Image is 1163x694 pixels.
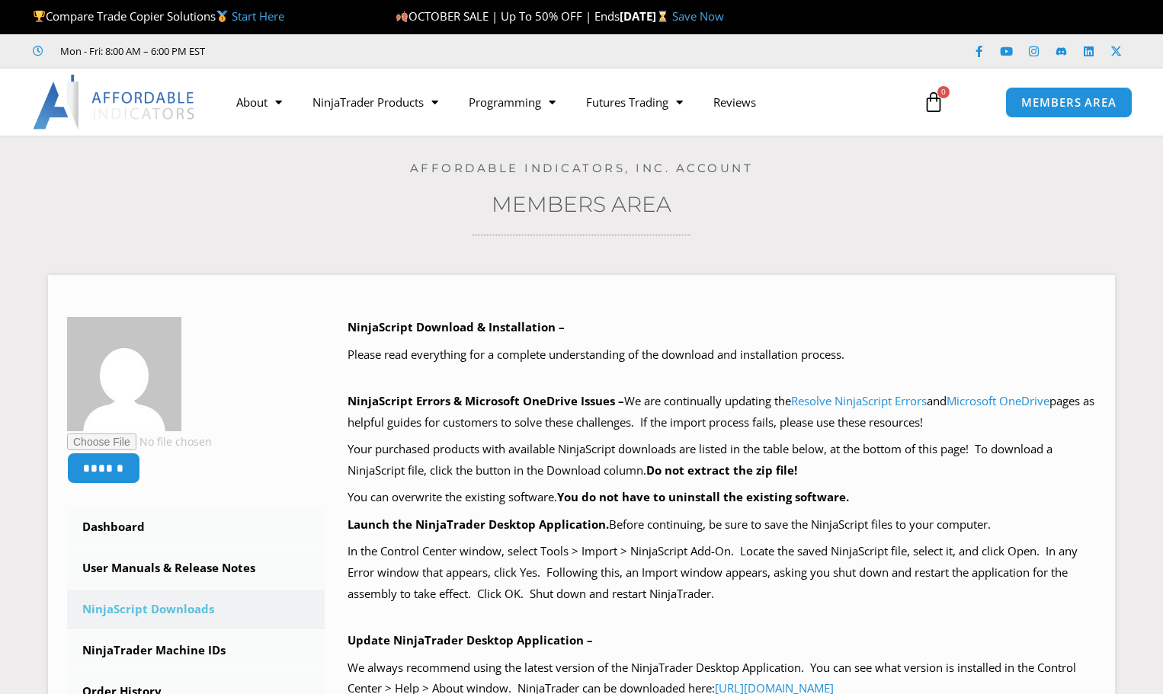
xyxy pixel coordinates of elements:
b: Update NinjaTrader Desktop Application – [348,632,593,648]
img: 🥇 [216,11,228,22]
nav: Menu [221,85,908,120]
a: Dashboard [67,507,325,547]
a: NinjaScript Downloads [67,590,325,629]
img: 🏆 [34,11,45,22]
a: Save Now [672,8,724,24]
a: NinjaTrader Products [297,85,453,120]
b: Do not extract the zip file! [646,462,797,478]
a: Microsoft OneDrive [947,393,1049,408]
b: NinjaScript Download & Installation – [348,319,565,334]
img: LogoAI | Affordable Indicators – NinjaTrader [33,75,197,130]
b: NinjaScript Errors & Microsoft OneDrive Issues – [348,393,624,408]
p: Your purchased products with available NinjaScript downloads are listed in the table below, at th... [348,439,1097,481]
a: Start Here [232,8,284,24]
a: Programming [453,85,571,120]
span: Mon - Fri: 8:00 AM – 6:00 PM EST [56,42,205,60]
span: Compare Trade Copier Solutions [33,8,284,24]
iframe: Customer reviews powered by Trustpilot [226,43,455,59]
a: MEMBERS AREA [1005,87,1133,118]
a: Affordable Indicators, Inc. Account [410,161,754,175]
p: In the Control Center window, select Tools > Import > NinjaScript Add-On. Locate the saved NinjaS... [348,541,1097,605]
span: OCTOBER SALE | Up To 50% OFF | Ends [396,8,620,24]
strong: [DATE] [620,8,672,24]
a: Members Area [492,191,671,217]
a: NinjaTrader Machine IDs [67,631,325,670]
a: User Manuals & Release Notes [67,548,325,588]
p: Please read everything for a complete understanding of the download and installation process. [348,344,1097,366]
b: You do not have to uninstall the existing software. [557,489,849,504]
p: You can overwrite the existing software. [348,487,1097,508]
img: 66cc5f3e0198cd64d8d85792c84dc0796cebeb2cd91bbbc46d2a4cdad081e993 [67,317,181,431]
a: Reviews [698,85,771,120]
a: 0 [900,80,967,124]
p: Before continuing, be sure to save the NinjaScript files to your computer. [348,514,1097,536]
img: 🍂 [396,11,408,22]
a: About [221,85,297,120]
span: 0 [937,86,950,98]
p: We are continually updating the and pages as helpful guides for customers to solve these challeng... [348,391,1097,433]
a: Futures Trading [571,85,698,120]
a: Resolve NinjaScript Errors [791,393,927,408]
img: ⌛ [657,11,668,22]
span: MEMBERS AREA [1021,97,1117,108]
b: Launch the NinjaTrader Desktop Application. [348,517,609,532]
